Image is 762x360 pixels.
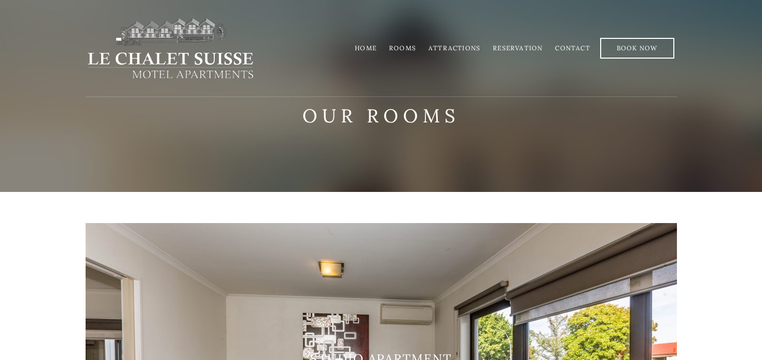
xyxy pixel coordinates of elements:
a: Reservation [493,44,543,52]
a: Home [355,44,377,52]
img: lechaletsuisse [86,17,255,79]
a: Rooms [389,44,416,52]
a: Attractions [428,44,480,52]
a: Book Now [600,38,674,59]
a: Contact [555,44,590,52]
